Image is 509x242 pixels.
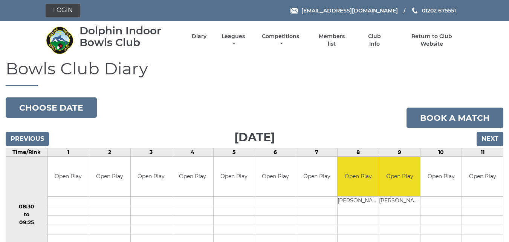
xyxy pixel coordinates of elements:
[255,148,296,157] td: 6
[89,148,130,157] td: 2
[255,157,296,196] td: Open Play
[338,157,379,196] td: Open Play
[6,148,48,157] td: Time/Rink
[79,25,179,48] div: Dolphin Indoor Bowls Club
[213,148,255,157] td: 5
[172,157,213,196] td: Open Play
[407,108,503,128] a: Book a match
[131,157,172,196] td: Open Play
[296,157,337,196] td: Open Play
[46,4,80,17] a: Login
[48,157,89,196] td: Open Play
[130,148,172,157] td: 3
[290,8,298,14] img: Email
[362,33,387,48] a: Club Info
[338,148,379,157] td: 8
[477,132,503,146] input: Next
[314,33,349,48] a: Members list
[6,132,49,146] input: Previous
[412,8,417,14] img: Phone us
[6,97,97,118] button: Choose date
[462,148,503,157] td: 11
[260,33,301,48] a: Competitions
[6,59,503,86] h1: Bowls Club Diary
[422,7,456,14] span: 01202 675551
[420,157,462,196] td: Open Play
[290,6,398,15] a: Email [EMAIL_ADDRESS][DOMAIN_NAME]
[192,33,206,40] a: Diary
[301,7,398,14] span: [EMAIL_ADDRESS][DOMAIN_NAME]
[46,26,74,54] img: Dolphin Indoor Bowls Club
[89,157,130,196] td: Open Play
[214,157,255,196] td: Open Play
[379,196,420,206] td: [PERSON_NAME]
[462,157,503,196] td: Open Play
[47,148,89,157] td: 1
[411,6,456,15] a: Phone us 01202 675551
[172,148,213,157] td: 4
[220,33,247,48] a: Leagues
[338,196,379,206] td: [PERSON_NAME]
[420,148,462,157] td: 10
[379,157,420,196] td: Open Play
[296,148,338,157] td: 7
[379,148,420,157] td: 9
[400,33,463,48] a: Return to Club Website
